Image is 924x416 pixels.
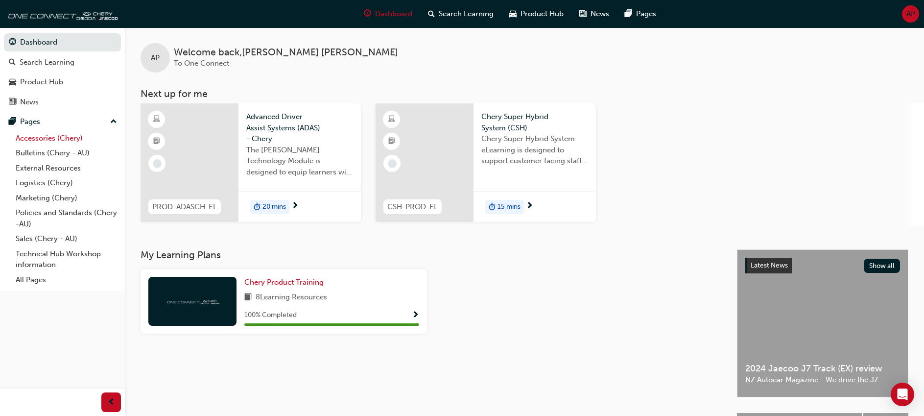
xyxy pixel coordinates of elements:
[153,159,162,168] span: learningRecordVerb_NONE-icon
[526,202,533,211] span: next-icon
[5,4,118,24] img: oneconnect
[4,113,121,131] button: Pages
[4,31,121,113] button: DashboardSearch LearningProduct HubNews
[12,191,121,206] a: Marketing (Chery)
[174,47,398,58] span: Welcome back , [PERSON_NAME] [PERSON_NAME]
[617,4,664,24] a: pages-iconPages
[254,201,261,214] span: duration-icon
[9,38,16,47] span: guage-icon
[489,201,496,214] span: duration-icon
[256,292,327,304] span: 8 Learning Resources
[246,145,353,178] span: The [PERSON_NAME] Technology Module is designed to equip learners with essential knowledge about ...
[153,113,160,126] span: learningResourceType_ELEARNING-icon
[244,278,324,287] span: Chery Product Training
[4,73,121,91] a: Product Hub
[9,118,16,126] span: pages-icon
[12,131,121,146] a: Accessories (Chery)
[141,103,361,222] a: PROD-ADASCH-ELAdvanced Driver Assist Systems (ADAS) - CheryThe [PERSON_NAME] Technology Module is...
[737,249,908,397] a: Latest NewsShow all2024 Jaecoo J7 Track (EX) reviewNZ Autocar Magazine - We drive the J7.
[141,249,721,261] h3: My Learning Plans
[428,8,435,20] span: search-icon
[751,261,788,269] span: Latest News
[498,201,521,213] span: 15 mins
[375,8,412,20] span: Dashboard
[571,4,617,24] a: news-iconNews
[12,205,121,231] a: Policies and Standards (Chery -AU)
[12,272,121,288] a: All Pages
[108,396,115,409] span: prev-icon
[244,277,328,288] a: Chery Product Training
[110,116,117,128] span: up-icon
[356,4,420,24] a: guage-iconDashboard
[501,4,571,24] a: car-iconProduct Hub
[12,231,121,246] a: Sales (Chery - AU)
[152,201,217,213] span: PROD-ADASCH-EL
[420,4,501,24] a: search-iconSearch Learning
[12,175,121,191] a: Logistics (Chery)
[20,116,40,127] div: Pages
[439,8,494,20] span: Search Learning
[9,98,16,107] span: news-icon
[12,146,121,161] a: Bulletins (Chery - AU)
[388,113,395,126] span: learningResourceType_ELEARNING-icon
[625,8,632,20] span: pages-icon
[376,103,596,222] a: CSH-PROD-ELChery Super Hybrid System (CSH)Chery Super Hybrid System eLearning is designed to supp...
[364,8,371,20] span: guage-icon
[412,311,419,320] span: Show Progress
[153,135,160,148] span: booktick-icon
[174,59,229,68] span: To One Connect
[20,76,63,88] div: Product Hub
[246,111,353,145] span: Advanced Driver Assist Systems (ADAS) - Chery
[509,8,517,20] span: car-icon
[387,201,438,213] span: CSH-PROD-EL
[906,8,915,20] span: AP
[745,258,900,273] a: Latest NewsShow all
[4,53,121,72] a: Search Learning
[591,8,609,20] span: News
[521,8,564,20] span: Product Hub
[902,5,919,23] button: AP
[125,88,924,99] h3: Next up for me
[262,201,286,213] span: 20 mins
[412,309,419,321] button: Show Progress
[891,383,914,406] div: Open Intercom Messenger
[12,246,121,272] a: Technical Hub Workshop information
[244,292,252,304] span: book-icon
[4,93,121,111] a: News
[166,296,219,306] img: oneconnect
[20,57,74,68] div: Search Learning
[20,97,39,108] div: News
[291,202,299,211] span: next-icon
[579,8,587,20] span: news-icon
[388,159,397,168] span: learningRecordVerb_NONE-icon
[12,161,121,176] a: External Resources
[481,111,588,133] span: Chery Super Hybrid System (CSH)
[9,58,16,67] span: search-icon
[636,8,656,20] span: Pages
[151,52,160,64] span: AP
[481,133,588,167] span: Chery Super Hybrid System eLearning is designed to support customer facing staff with the underst...
[745,363,900,374] span: 2024 Jaecoo J7 Track (EX) review
[745,374,900,386] span: NZ Autocar Magazine - We drive the J7.
[388,135,395,148] span: booktick-icon
[244,310,297,321] span: 100 % Completed
[9,78,16,87] span: car-icon
[864,259,900,273] button: Show all
[4,33,121,51] a: Dashboard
